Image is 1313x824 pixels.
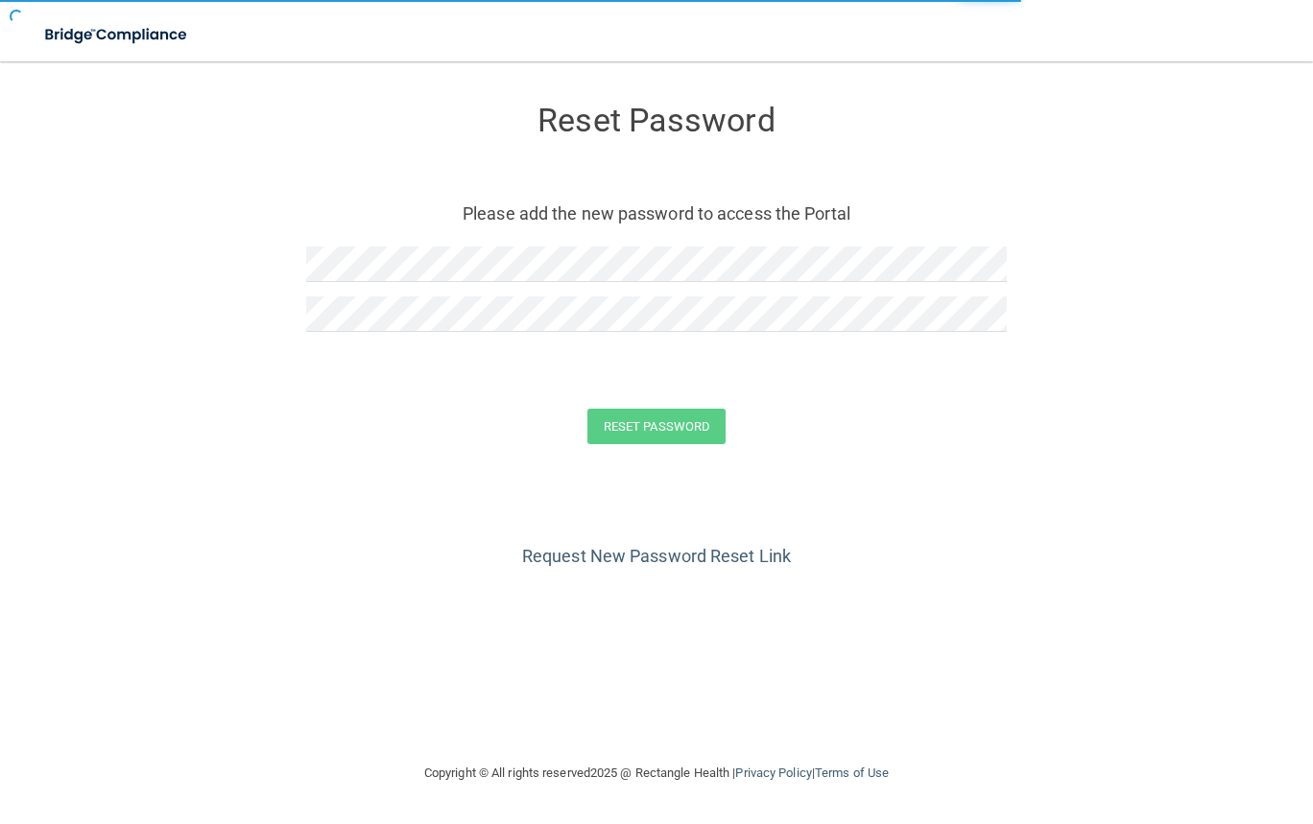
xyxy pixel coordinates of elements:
img: bridge_compliance_login_screen.278c3ca4.svg [29,15,205,55]
div: Copyright © All rights reserved 2025 @ Rectangle Health | | [306,742,1007,804]
h3: Reset Password [306,103,1007,138]
button: Reset Password [587,409,726,444]
a: Privacy Policy [735,765,811,780]
a: Request New Password Reset Link [522,546,791,566]
p: Please add the new password to access the Portal [321,198,992,229]
a: Terms of Use [815,765,889,780]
